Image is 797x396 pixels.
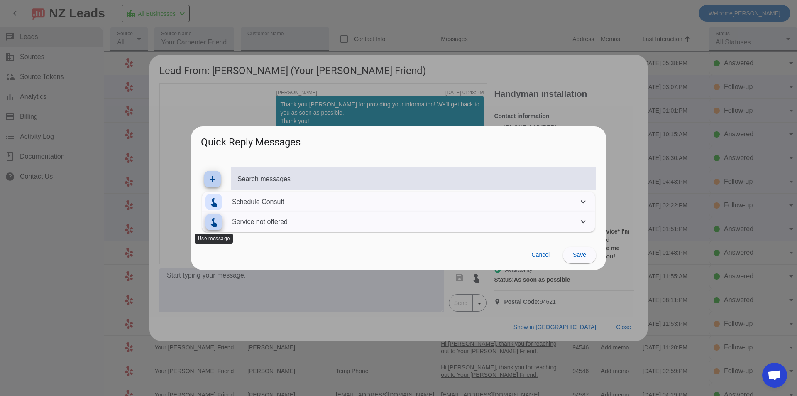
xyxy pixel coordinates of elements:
mat-expansion-panel-header: Schedule Consult [202,192,595,212]
mat-icon: touch_app [209,197,219,207]
mat-expansion-panel-header: Service not offered [202,212,595,232]
span: Cancel [531,251,550,258]
div: Open chat [762,363,787,388]
mat-label: Search messages [237,175,291,182]
mat-panel-description: Schedule Consult [232,190,575,214]
button: Save [563,247,596,263]
span: Save [573,251,586,258]
button: Cancel [525,247,556,263]
mat-icon: touch_app [209,217,219,227]
mat-panel-description: Service not offered [232,210,575,234]
mat-icon: add [208,174,218,184]
h2: Quick Reply Messages [191,126,606,154]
